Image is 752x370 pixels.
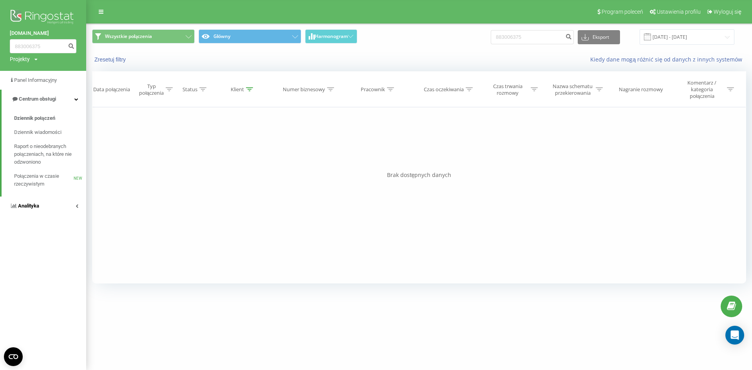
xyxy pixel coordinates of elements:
[305,29,357,43] button: Harmonogram
[602,9,643,15] span: Program poleceń
[105,33,152,40] span: Wszystkie połączenia
[283,86,325,93] div: Numer biznesowy
[10,39,76,53] input: Wyszukiwanie według numeru
[14,111,86,125] a: Dziennik połączeń
[315,34,348,39] span: Harmonogram
[619,86,663,93] div: Nagranie rozmowy
[4,347,23,366] button: Open CMP widget
[578,30,620,44] button: Eksport
[2,90,86,108] a: Centrum obsługi
[92,56,130,63] button: Zresetuj filtry
[552,83,594,96] div: Nazwa schematu przekierowania
[10,8,76,27] img: Ringostat logo
[14,169,86,191] a: Połączenia w czasie rzeczywistymNEW
[183,86,197,93] div: Status
[487,83,529,96] div: Czas trwania rozmowy
[139,83,164,96] div: Typ połączenia
[93,86,130,93] div: Data połączenia
[14,125,86,139] a: Dziennik wiadomości
[590,56,746,63] a: Kiedy dane mogą różnić się od danych z innych systemów
[14,172,74,188] span: Połączenia w czasie rzeczywistym
[725,326,744,345] div: Open Intercom Messenger
[18,203,39,209] span: Analityka
[14,143,82,166] span: Raport o nieodebranych połączeniach, na które nie odzwoniono
[424,86,464,93] div: Czas oczekiwania
[491,30,574,44] input: Wyszukiwanie według numeru
[19,96,56,102] span: Centrum obsługi
[14,139,86,169] a: Raport o nieodebranych połączeniach, na które nie odzwoniono
[679,79,725,99] div: Komentarz / kategoria połączenia
[361,86,385,93] div: Pracownik
[10,55,30,63] div: Projekty
[10,29,76,37] a: [DOMAIN_NAME]
[14,114,55,122] span: Dziennik połączeń
[92,171,746,179] div: Brak dostępnych danych
[92,29,195,43] button: Wszystkie połączenia
[199,29,301,43] button: Główny
[657,9,701,15] span: Ustawienia profilu
[14,77,57,83] span: Panel Informacyjny
[14,128,61,136] span: Dziennik wiadomości
[714,9,741,15] span: Wyloguj się
[231,86,244,93] div: Klient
